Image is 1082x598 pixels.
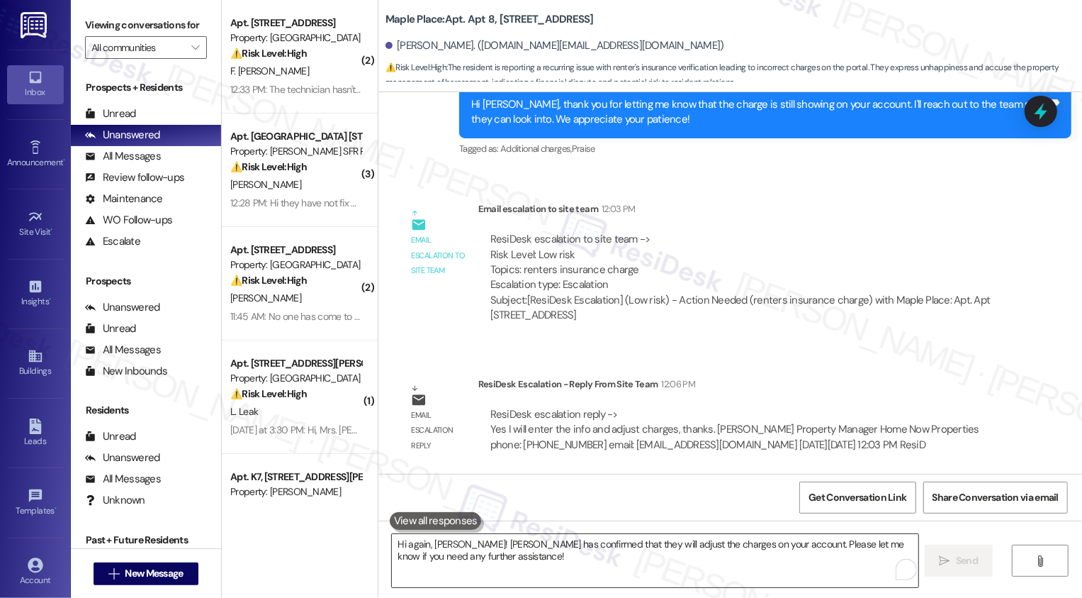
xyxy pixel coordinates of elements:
[85,472,161,487] div: All Messages
[598,201,636,216] div: 12:03 PM
[932,490,1059,505] span: Share Conversation via email
[230,470,361,485] div: Apt. K7, [STREET_ADDRESS][PERSON_NAME]
[85,192,163,206] div: Maintenance
[230,243,361,258] div: Apt. [STREET_ADDRESS]
[7,414,64,453] a: Leads
[71,403,221,418] div: Residents
[230,16,361,31] div: Apt. [STREET_ADDRESS]
[7,553,64,592] a: Account
[230,129,361,144] div: Apt. [GEOGRAPHIC_DATA] [STREET_ADDRESS]
[230,387,307,400] strong: ⚠️ Risk Level: High
[85,106,136,121] div: Unread
[108,568,119,580] i: 
[21,12,50,38] img: ResiDesk Logo
[1035,555,1046,567] i: 
[411,233,466,278] div: Email escalation to site team
[51,225,53,235] span: •
[85,493,145,508] div: Unknown
[572,143,595,155] span: Praise
[230,65,309,77] span: F. [PERSON_NAME]
[230,371,361,386] div: Property: [GEOGRAPHIC_DATA]
[478,377,1012,397] div: ResiDesk Escalation - Reply From Site Team
[85,364,167,379] div: New Inbounds
[230,144,361,159] div: Property: [PERSON_NAME] SFR Portfolio
[490,232,1000,293] div: ResiDesk escalation to site team -> Risk Level: Low risk Topics: renters insurance charge Escalat...
[471,97,1049,128] div: Hi [PERSON_NAME], thank you for letting me know that the charge is still showing on your account....
[230,258,361,272] div: Property: [GEOGRAPHIC_DATA]
[85,234,140,249] div: Escalate
[85,429,136,444] div: Unread
[459,138,1071,159] div: Tagged as:
[230,405,258,418] span: L. Leak
[85,343,161,358] div: All Messages
[94,563,198,585] button: New Message
[799,482,915,514] button: Get Conversation Link
[230,31,361,45] div: Property: [GEOGRAPHIC_DATA]
[7,275,64,313] a: Insights •
[125,566,183,581] span: New Message
[71,274,221,289] div: Prospects
[490,407,979,452] div: ResiDesk escalation reply -> Yes I will enter the info and adjust charges, thanks. [PERSON_NAME] ...
[940,555,950,567] i: 
[85,300,160,315] div: Unanswered
[385,60,1082,91] span: : The resident is reporting a recurring issue with renter's insurance verification leading to inc...
[230,274,307,287] strong: ⚠️ Risk Level: High
[392,534,918,587] textarea: To enrich screen reader interactions, please activate Accessibility in Grammarly extension settings
[85,450,160,465] div: Unanswered
[490,293,1000,323] div: Subject: [ResiDesk Escalation] (Low risk) - Action Needed (renters insurance charge) with Maple P...
[71,533,221,548] div: Past + Future Residents
[7,344,64,382] a: Buildings
[230,47,307,60] strong: ⚠️ Risk Level: High
[191,42,199,53] i: 
[85,14,207,36] label: Viewing conversations for
[85,170,184,185] div: Review follow-ups
[230,310,500,323] div: 11:45 AM: No one has come to complete my maintenance request
[230,178,301,191] span: [PERSON_NAME]
[7,205,64,243] a: Site Visit •
[500,143,572,155] span: Additional charges ,
[411,408,466,453] div: Email escalation reply
[63,155,65,165] span: •
[49,294,51,304] span: •
[230,356,361,371] div: Apt. [STREET_ADDRESS][PERSON_NAME]
[85,128,160,143] div: Unanswered
[85,213,172,228] div: WO Follow-ups
[658,377,696,392] div: 12:06 PM
[7,65,64,104] a: Inbox
[230,160,307,173] strong: ⚠️ Risk Level: High
[808,490,906,505] span: Get Conversation Link
[230,292,301,304] span: [PERSON_NAME]
[385,38,724,53] div: [PERSON_NAME]. ([DOMAIN_NAME][EMAIL_ADDRESS][DOMAIN_NAME])
[91,36,184,59] input: All communities
[385,62,446,73] strong: ⚠️ Risk Level: High
[923,482,1068,514] button: Share Conversation via email
[385,12,594,27] b: Maple Place: Apt. Apt 8, [STREET_ADDRESS]
[230,196,984,209] div: 12:28 PM: Hi they have not fix bathroom ceiling and water leaking in hallway guy said it leak out...
[478,201,1012,221] div: Email escalation to site team
[85,321,136,336] div: Unread
[230,485,361,499] div: Property: [PERSON_NAME]
[7,484,64,522] a: Templates •
[925,545,993,577] button: Send
[230,83,758,96] div: 12:33 PM: The technician hasn't arrived yet to fix the dishwasher. His scheduled arrival time was...
[956,553,978,568] span: Send
[55,504,57,514] span: •
[85,149,161,164] div: All Messages
[71,80,221,95] div: Prospects + Residents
